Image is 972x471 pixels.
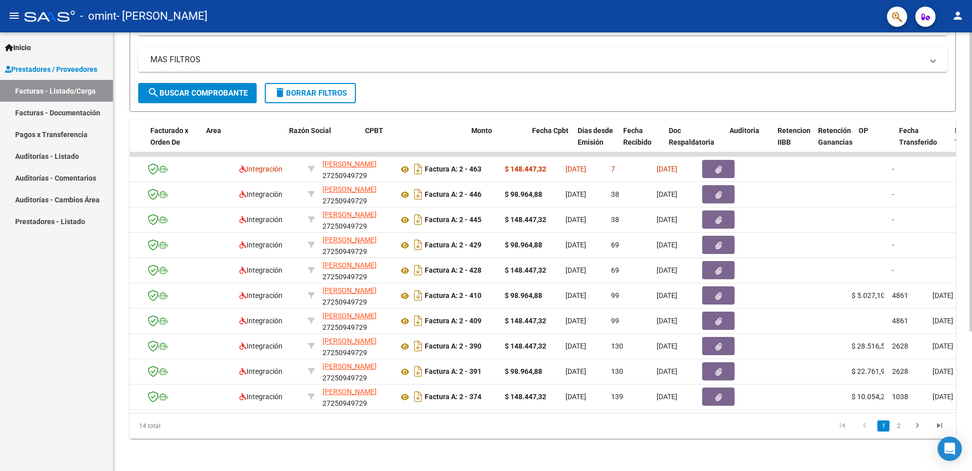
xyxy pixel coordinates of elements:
div: 27250949729 [322,386,390,407]
span: [PERSON_NAME] [322,261,377,269]
span: Integración [239,317,282,325]
div: Open Intercom Messenger [938,437,962,461]
span: Integración [239,216,282,224]
datatable-header-cell: Facturado x Orden De [146,120,202,164]
span: - [892,216,894,224]
mat-expansion-panel-header: MAS FILTROS [138,48,947,72]
span: Fecha Recibido [623,126,652,146]
strong: $ 148.447,32 [505,317,546,325]
i: Descargar documento [412,161,425,177]
span: Facturado x Orden De [150,126,188,146]
span: [DATE] [933,342,953,350]
i: Descargar documento [412,186,425,202]
span: [DATE] [657,342,677,350]
datatable-header-cell: Area [202,120,270,164]
span: Integración [239,342,282,350]
span: Retención Ganancias [818,126,853,146]
strong: $ 148.447,32 [505,393,546,401]
span: [DATE] [933,317,953,325]
div: 27250949729 [322,285,390,306]
span: OP [859,126,868,135]
span: 69 [611,241,619,249]
strong: $ 148.447,32 [505,165,546,173]
span: $ 28.516,56 [852,342,889,350]
span: 99 [611,317,619,325]
span: [PERSON_NAME] [322,210,377,219]
a: 1 [877,420,889,432]
span: [DATE] [657,190,677,198]
strong: Factura A: 2 - 428 [425,267,481,275]
i: Descargar documento [412,338,425,354]
strong: Factura A: 2 - 374 [425,393,481,401]
span: [PERSON_NAME] [322,185,377,193]
span: Integración [239,291,282,299]
span: - [PERSON_NAME] [116,5,208,27]
i: Descargar documento [412,363,425,379]
i: Descargar documento [412,287,425,304]
span: 130 [611,367,623,375]
i: Descargar documento [412,237,425,253]
span: [PERSON_NAME] [322,312,377,320]
span: 69 [611,266,619,274]
strong: Factura A: 2 - 429 [425,241,481,249]
mat-icon: delete [274,87,286,99]
button: Buscar Comprobante [138,83,257,103]
span: [DATE] [565,317,586,325]
datatable-header-cell: Razón Social [285,120,361,164]
span: 4861 [892,291,908,299]
span: Integración [239,367,282,375]
span: 7 [611,165,615,173]
mat-icon: person [952,10,964,22]
a: go to first page [833,420,852,432]
div: 27250949729 [322,335,390,357]
span: [DATE] [657,216,677,224]
span: - [892,266,894,274]
span: 38 [611,216,619,224]
span: - [892,241,894,249]
strong: Factura A: 2 - 410 [425,292,481,300]
span: [PERSON_NAME] [322,286,377,294]
a: 2 [893,420,905,432]
span: $ 10.054,20 [852,393,889,401]
span: $ 5.027,10 [852,291,885,299]
span: [DATE] [565,291,586,299]
span: - omint [80,5,116,27]
li: page 1 [876,417,891,435]
span: Integración [239,266,282,274]
div: 14 total [130,413,293,439]
div: 27250949729 [322,209,390,230]
strong: $ 148.447,32 [505,266,546,274]
button: Borrar Filtros [265,83,356,103]
span: Integración [239,241,282,249]
span: [DATE] [565,190,586,198]
span: Monto [471,126,492,135]
span: - [892,165,894,173]
span: Integración [239,165,282,173]
span: Buscar Comprobante [147,89,248,98]
div: 27250949729 [322,310,390,331]
datatable-header-cell: CPBT [361,120,467,164]
span: Días desde Emisión [578,126,613,146]
a: go to last page [930,420,949,432]
span: [DATE] [657,165,677,173]
span: [DATE] [565,367,586,375]
span: [PERSON_NAME] [322,236,377,244]
strong: Factura A: 2 - 390 [425,342,481,351]
span: Fecha Cpbt [532,126,569,135]
span: Integración [239,190,282,198]
strong: $ 98.964,88 [505,241,542,249]
strong: $ 148.447,32 [505,342,546,350]
span: [PERSON_NAME] [322,362,377,370]
li: page 2 [891,417,906,435]
i: Descargar documento [412,389,425,405]
strong: $ 98.964,88 [505,190,542,198]
span: Doc Respaldatoria [669,126,714,146]
strong: Factura A: 2 - 446 [425,191,481,199]
datatable-header-cell: Retención Ganancias [814,120,855,164]
span: 2628 [892,367,908,375]
strong: $ 98.964,88 [505,367,542,375]
span: [DATE] [657,241,677,249]
span: - [892,190,894,198]
datatable-header-cell: Retencion IIBB [774,120,814,164]
strong: $ 98.964,88 [505,291,542,299]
